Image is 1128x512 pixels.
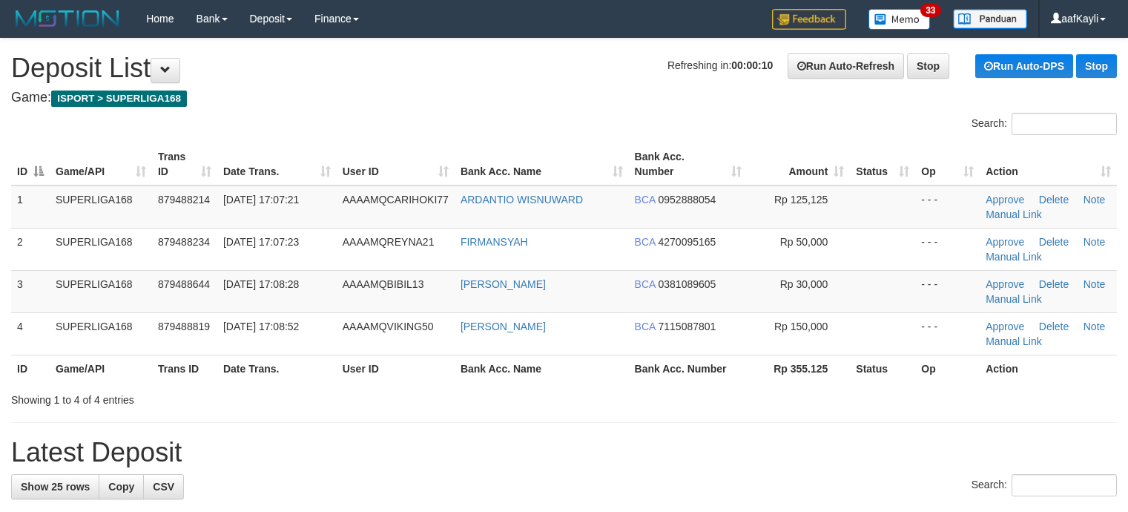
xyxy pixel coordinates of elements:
[1084,278,1106,290] a: Note
[50,186,152,229] td: SUPERLIGA168
[11,438,1117,467] h1: Latest Deposit
[972,474,1117,496] label: Search:
[223,278,299,290] span: [DATE] 17:08:28
[659,236,716,248] span: Copy 4270095165 to clipboard
[99,474,144,499] a: Copy
[223,194,299,206] span: [DATE] 17:07:21
[337,355,455,382] th: User ID
[153,481,174,493] span: CSV
[986,236,1024,248] a: Approve
[158,236,210,248] span: 879488234
[1084,321,1106,332] a: Note
[11,355,50,382] th: ID
[915,270,980,312] td: - - -
[850,355,915,382] th: Status
[731,59,773,71] strong: 00:00:10
[455,355,629,382] th: Bank Acc. Name
[788,53,904,79] a: Run Auto-Refresh
[343,236,435,248] span: AAAAMQREYNA21
[986,194,1024,206] a: Approve
[980,143,1117,186] th: Action: activate to sort column ascending
[915,143,980,186] th: Op: activate to sort column ascending
[774,194,828,206] span: Rp 125,125
[11,228,50,270] td: 2
[158,278,210,290] span: 879488644
[915,228,980,270] td: - - -
[659,194,716,206] span: Copy 0952888054 to clipboard
[11,270,50,312] td: 3
[461,278,546,290] a: [PERSON_NAME]
[11,91,1117,105] h4: Game:
[50,143,152,186] th: Game/API: activate to sort column ascending
[217,355,337,382] th: Date Trans.
[158,194,210,206] span: 879488214
[461,194,583,206] a: ARDANTIO WISNUWARD
[635,194,656,206] span: BCA
[455,143,629,186] th: Bank Acc. Name: activate to sort column ascending
[635,236,656,248] span: BCA
[1076,54,1117,78] a: Stop
[461,236,528,248] a: FIRMANSYAH
[1039,194,1069,206] a: Delete
[1012,474,1117,496] input: Search:
[223,321,299,332] span: [DATE] 17:08:52
[152,143,217,186] th: Trans ID: activate to sort column ascending
[953,9,1027,29] img: panduan.png
[461,321,546,332] a: [PERSON_NAME]
[50,228,152,270] td: SUPERLIGA168
[986,321,1024,332] a: Approve
[1039,236,1069,248] a: Delete
[11,186,50,229] td: 1
[217,143,337,186] th: Date Trans.: activate to sort column ascending
[868,9,931,30] img: Button%20Memo.svg
[21,481,90,493] span: Show 25 rows
[986,278,1024,290] a: Approve
[986,335,1042,347] a: Manual Link
[343,278,424,290] span: AAAAMQBIBIL13
[975,54,1073,78] a: Run Auto-DPS
[11,143,50,186] th: ID: activate to sort column descending
[635,278,656,290] span: BCA
[659,278,716,290] span: Copy 0381089605 to clipboard
[780,236,828,248] span: Rp 50,000
[986,209,1042,220] a: Manual Link
[635,321,656,332] span: BCA
[780,278,828,290] span: Rp 30,000
[343,321,434,332] span: AAAAMQVIKING50
[659,321,716,332] span: Copy 7115087801 to clipboard
[1012,113,1117,135] input: Search:
[50,355,152,382] th: Game/API
[11,7,124,30] img: MOTION_logo.png
[915,186,980,229] td: - - -
[51,91,187,107] span: ISPORT > SUPERLIGA168
[986,251,1042,263] a: Manual Link
[1084,236,1106,248] a: Note
[337,143,455,186] th: User ID: activate to sort column ascending
[850,143,915,186] th: Status: activate to sort column ascending
[972,113,1117,135] label: Search:
[667,59,773,71] span: Refreshing in:
[980,355,1117,382] th: Action
[1039,321,1069,332] a: Delete
[629,355,748,382] th: Bank Acc. Number
[748,143,850,186] th: Amount: activate to sort column ascending
[11,312,50,355] td: 4
[11,53,1117,83] h1: Deposit List
[152,355,217,382] th: Trans ID
[774,321,828,332] span: Rp 150,000
[629,143,748,186] th: Bank Acc. Number: activate to sort column ascending
[986,293,1042,305] a: Manual Link
[772,9,846,30] img: Feedback.jpg
[50,312,152,355] td: SUPERLIGA168
[907,53,949,79] a: Stop
[50,270,152,312] td: SUPERLIGA168
[1039,278,1069,290] a: Delete
[158,321,210,332] span: 879488819
[343,194,449,206] span: AAAAMQCARIHOKI77
[915,355,980,382] th: Op
[108,481,134,493] span: Copy
[748,355,850,382] th: Rp 355.125
[223,236,299,248] span: [DATE] 17:07:23
[1084,194,1106,206] a: Note
[915,312,980,355] td: - - -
